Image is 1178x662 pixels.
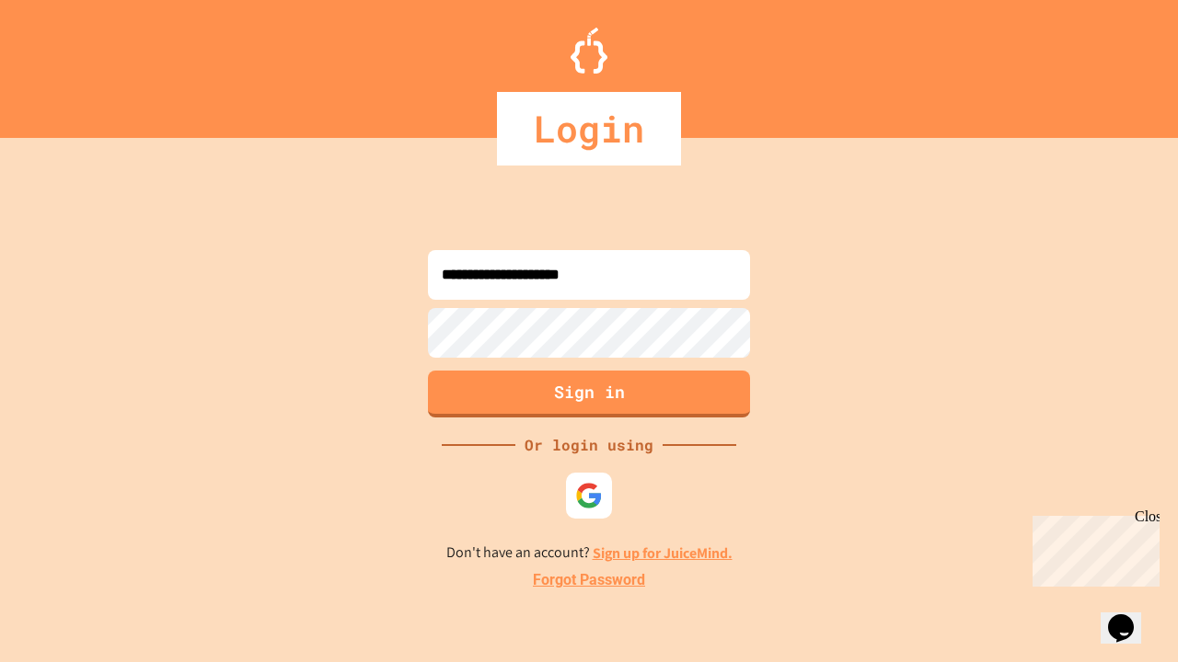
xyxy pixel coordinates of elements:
p: Don't have an account? [446,542,733,565]
iframe: chat widget [1025,508,1160,587]
iframe: chat widget [1101,588,1160,644]
img: Logo.svg [571,28,607,74]
a: Forgot Password [533,569,645,591]
img: google-icon.svg [575,482,603,509]
div: Chat with us now!Close [7,7,127,117]
button: Sign in [428,371,750,417]
div: Or login using [515,434,663,456]
div: Login [497,92,681,165]
a: Sign up for JuiceMind. [593,543,733,563]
